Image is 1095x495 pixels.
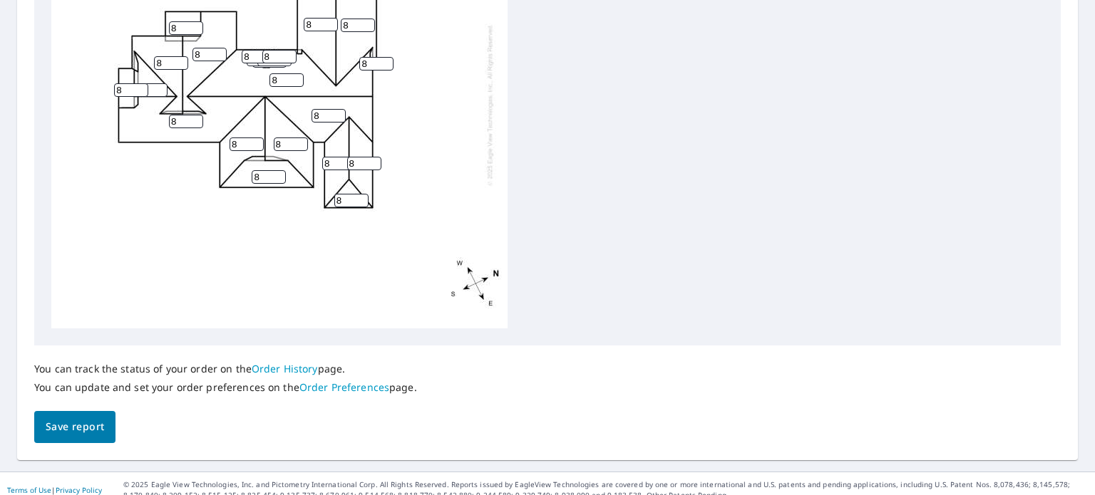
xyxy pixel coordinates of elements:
button: Save report [34,411,115,443]
p: You can update and set your order preferences on the page. [34,381,417,394]
a: Order Preferences [299,380,389,394]
a: Privacy Policy [56,485,102,495]
span: Save report [46,418,104,436]
a: Order History [252,362,318,375]
p: | [7,486,102,494]
a: Terms of Use [7,485,51,495]
p: You can track the status of your order on the page. [34,363,417,375]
